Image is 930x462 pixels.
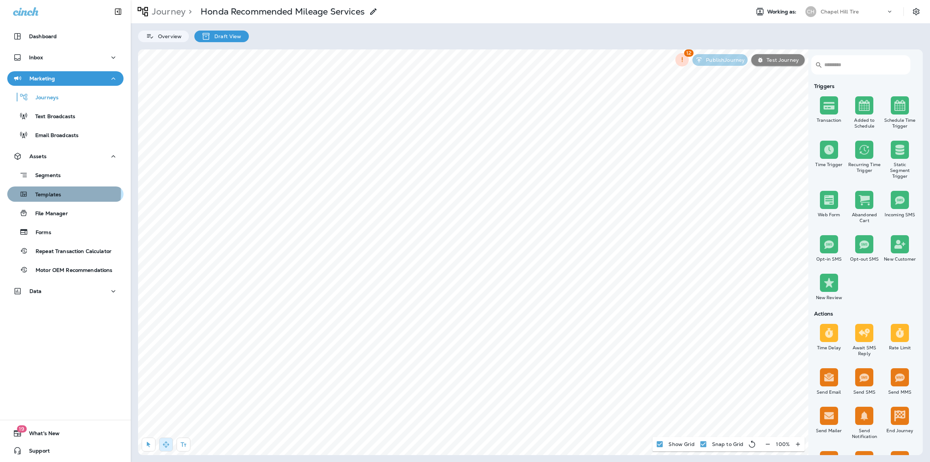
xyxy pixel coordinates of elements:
p: Draft View [211,33,241,39]
div: Actions [811,311,918,317]
div: Triggers [811,83,918,89]
div: Send Mailer [813,428,845,434]
span: 19 [17,425,27,433]
span: What's New [22,430,60,439]
button: Dashboard [7,29,124,44]
p: Email Broadcasts [28,132,78,139]
div: Send Notification [848,428,881,439]
div: Abandoned Cart [848,212,881,224]
button: Settings [910,5,923,18]
p: Data [29,288,42,294]
button: Segments [7,167,124,183]
p: Journey [149,6,186,17]
p: Marketing [29,76,55,81]
div: CH [805,6,816,17]
button: File Manager [7,205,124,221]
p: Chapel Hill Tire [821,9,859,15]
span: Working as: [767,9,798,15]
div: End Journey [883,428,916,434]
div: Rate Limit [883,345,916,351]
div: Static Segment Trigger [883,162,916,179]
button: Templates [7,186,124,202]
p: Test Journey [764,57,799,63]
div: Web Form [813,212,845,218]
button: Forms [7,224,124,240]
p: File Manager [28,210,68,217]
p: Templates [28,192,61,198]
button: Email Broadcasts [7,127,124,142]
button: Support [7,443,124,458]
button: Collapse Sidebar [108,4,128,19]
p: Show Grid [668,441,694,447]
button: Inbox [7,50,124,65]
div: Opt-out SMS [848,256,881,262]
button: Motor OEM Recommendations [7,262,124,277]
button: Data [7,284,124,298]
p: Text Broadcasts [28,113,75,120]
div: Transaction [813,117,845,123]
p: Dashboard [29,33,57,39]
div: Send SMS [848,389,881,395]
p: > [186,6,192,17]
p: Snap to Grid [712,441,744,447]
p: Journeys [28,95,58,101]
button: Test Journey [751,54,805,66]
div: Recurring Time Trigger [848,162,881,173]
p: Overview [154,33,182,39]
button: Marketing [7,71,124,86]
div: Time Delay [813,345,845,351]
div: Schedule Time Trigger [883,117,916,129]
div: Send Email [813,389,845,395]
span: 12 [684,49,694,57]
button: Journeys [7,89,124,105]
p: Segments [28,172,61,180]
div: Added to Schedule [848,117,881,129]
div: New Customer [883,256,916,262]
div: Await SMS Reply [848,345,881,357]
span: Support [22,448,50,457]
div: Incoming SMS [883,212,916,218]
button: 19What's New [7,426,124,441]
p: Repeat Transaction Calculator [28,248,112,255]
p: Inbox [29,55,43,60]
button: Text Broadcasts [7,108,124,124]
button: Repeat Transaction Calculator [7,243,124,258]
button: Assets [7,149,124,164]
p: Motor OEM Recommendations [28,267,113,274]
div: Opt-in SMS [813,256,845,262]
p: Assets [29,153,46,159]
p: Forms [28,229,51,236]
div: Send MMS [883,389,916,395]
div: Time Trigger [813,162,845,168]
p: Honda Recommended Mileage Services [201,6,365,17]
p: 100 % [776,441,790,447]
div: New Review [813,295,845,301]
